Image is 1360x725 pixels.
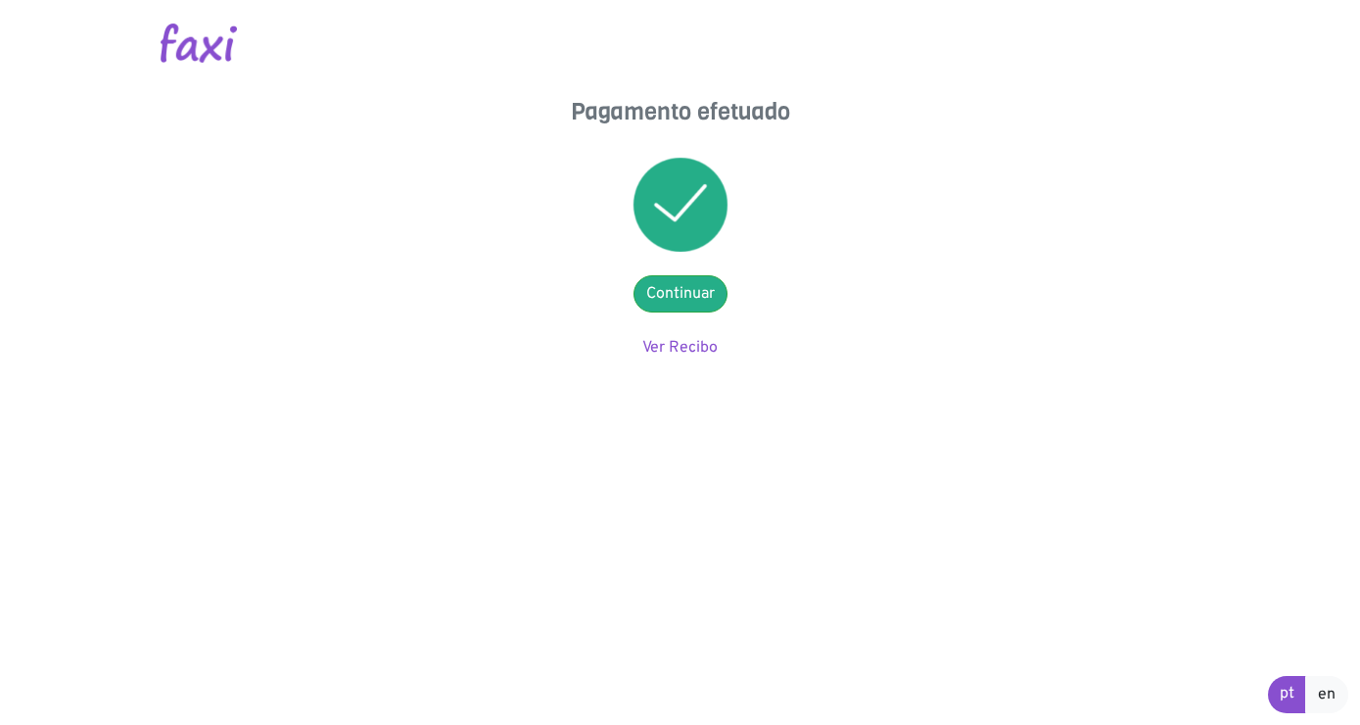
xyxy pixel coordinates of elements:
[633,158,727,252] img: success
[1268,676,1306,713] a: pt
[642,338,718,358] a: Ver Recibo
[485,98,876,126] h4: Pagamento efetuado
[1305,676,1348,713] a: en
[633,275,727,313] a: Continuar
